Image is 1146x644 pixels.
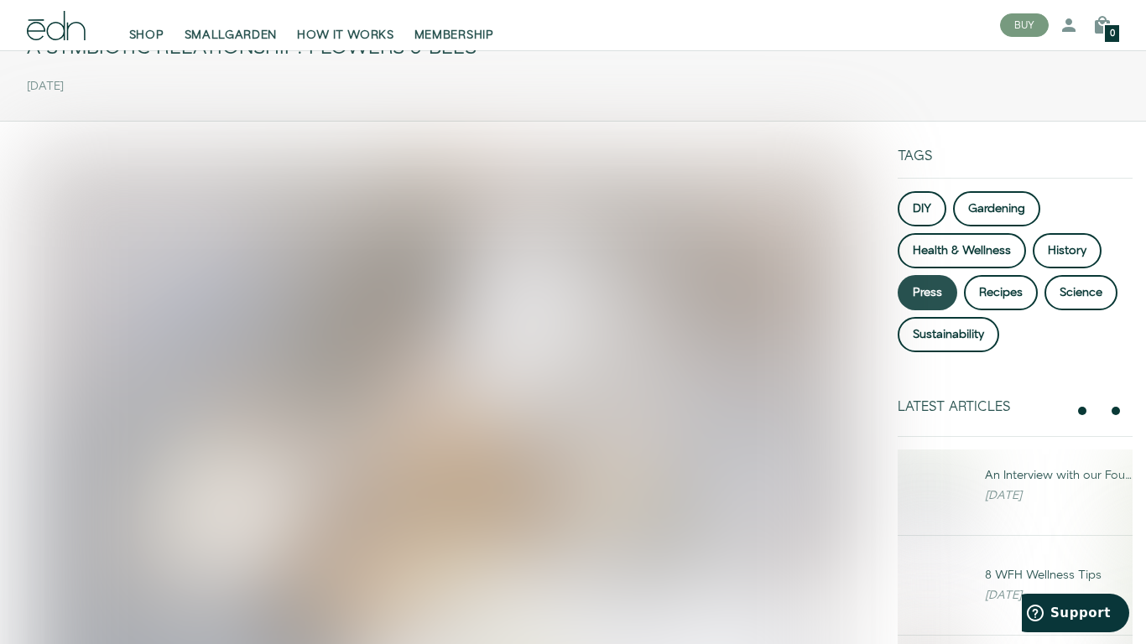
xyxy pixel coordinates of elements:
span: MEMBERSHIP [414,27,494,44]
img: 8 WFH Wellness Tips [898,549,958,621]
a: Gardening [953,191,1040,226]
a: History [1033,233,1102,268]
a: SMALLGARDEN [175,7,288,44]
a: SHOP [119,7,175,44]
iframe: Opens a widget where you can find more information [1022,594,1129,636]
button: previous [1072,401,1092,421]
em: [DATE] [985,587,1022,604]
span: SMALLGARDEN [185,27,278,44]
a: Sustainability [898,317,999,352]
button: BUY [1000,13,1049,37]
a: Health & Wellness [898,233,1026,268]
button: next [1106,401,1126,421]
a: Recipes [964,275,1038,310]
div: 8 WFH Wellness Tips [985,567,1133,584]
div: An Interview with our Founder, [PERSON_NAME]: The Efficient Grower [985,467,1133,484]
span: HOW IT WORKS [297,27,393,44]
span: SHOP [129,27,164,44]
div: Latest Articles [898,399,1065,415]
span: 0 [1110,29,1115,39]
img: An Interview with our Founder, Ryan Woltz: The Efficient Grower [898,449,958,522]
a: DIY [898,191,946,226]
time: [DATE] [27,80,64,94]
div: Tags [898,148,1133,178]
em: [DATE] [985,487,1022,504]
a: Science [1044,275,1117,310]
a: Press [898,275,957,310]
a: MEMBERSHIP [404,7,504,44]
a: An Interview with our Founder, Ryan Woltz: The Efficient Grower An Interview with our Founder, [P... [884,449,1146,522]
a: HOW IT WORKS [287,7,404,44]
a: 8 WFH Wellness Tips 8 WFH Wellness Tips [DATE] [884,549,1146,621]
